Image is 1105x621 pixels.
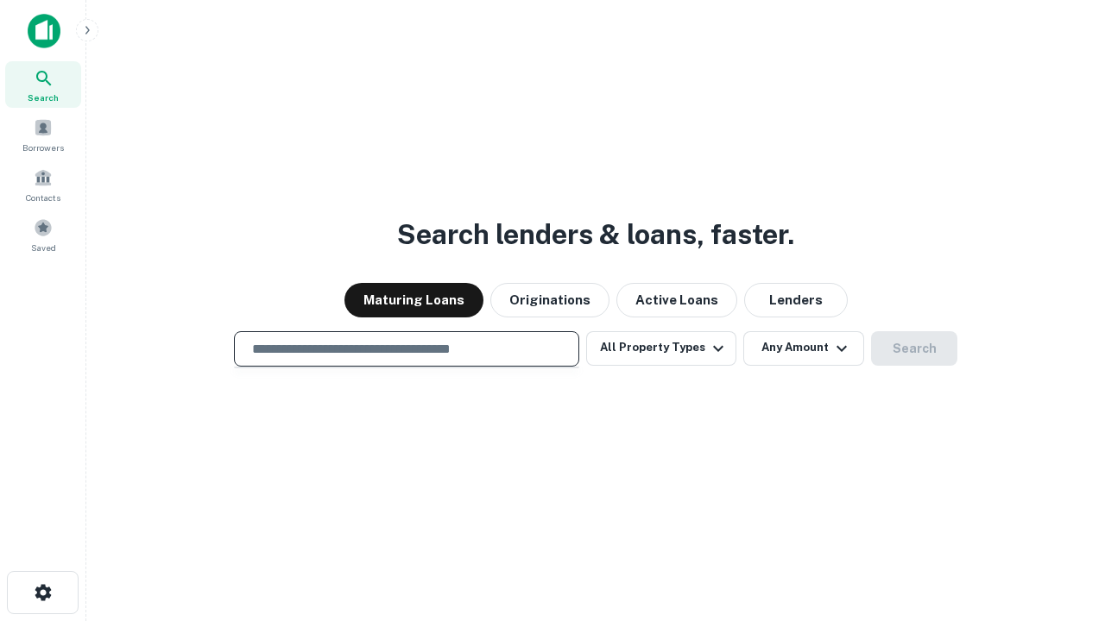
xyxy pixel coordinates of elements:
[22,141,64,154] span: Borrowers
[744,283,848,317] button: Lenders
[26,191,60,204] span: Contacts
[5,111,81,158] a: Borrowers
[490,283,609,317] button: Originations
[344,283,483,317] button: Maturing Loans
[743,331,864,366] button: Any Amount
[5,211,81,258] a: Saved
[5,61,81,108] a: Search
[397,214,794,255] h3: Search lenders & loans, faster.
[31,241,56,254] span: Saved
[586,331,736,366] button: All Property Types
[1019,483,1105,566] iframe: Chat Widget
[5,161,81,208] a: Contacts
[28,14,60,48] img: capitalize-icon.png
[28,91,59,104] span: Search
[616,283,737,317] button: Active Loans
